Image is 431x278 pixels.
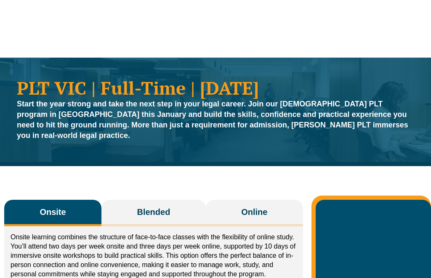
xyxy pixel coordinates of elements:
[17,100,408,140] strong: Start the year strong and take the next step in your legal career. Join our [DEMOGRAPHIC_DATA] PL...
[17,79,414,97] h1: PLT VIC | Full-Time | [DATE]
[40,206,66,218] span: Onsite
[137,206,170,218] span: Blended
[241,206,267,218] span: Online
